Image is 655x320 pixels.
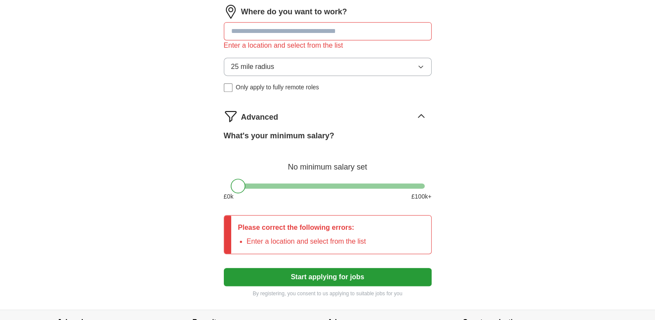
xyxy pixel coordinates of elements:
[224,109,238,123] img: filter
[224,268,432,286] button: Start applying for jobs
[247,236,366,247] li: Enter a location and select from the list
[411,192,431,201] span: £ 100 k+
[224,152,432,173] div: No minimum salary set
[236,83,319,92] span: Only apply to fully remote roles
[224,58,432,76] button: 25 mile radius
[224,83,232,92] input: Only apply to fully remote roles
[241,111,278,123] span: Advanced
[238,222,366,233] p: Please correct the following errors:
[224,5,238,19] img: location.png
[231,62,274,72] span: 25 mile radius
[224,40,432,51] div: Enter a location and select from the list
[224,290,432,297] p: By registering, you consent to us applying to suitable jobs for you
[224,130,334,142] label: What's your minimum salary?
[224,192,234,201] span: £ 0 k
[241,6,347,18] label: Where do you want to work?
